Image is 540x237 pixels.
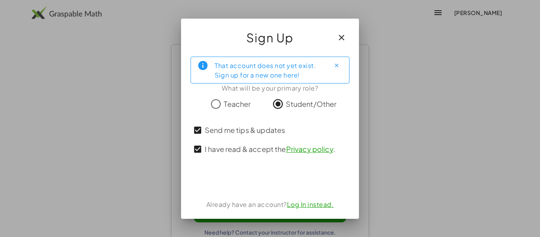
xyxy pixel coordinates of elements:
button: Close [330,59,343,72]
a: Log In instead. [287,200,334,209]
div: That account does not yet exist. Sign up for a new one here! [215,60,324,80]
span: Teacher [224,99,251,109]
div: What will be your primary role? [191,83,349,93]
iframe: Sign in with Google Button [227,171,313,188]
div: Already have an account? [191,200,349,209]
a: Privacy policy [286,144,333,154]
span: Sign Up [246,28,294,47]
span: Send me tips & updates [205,125,285,135]
span: I have read & accept the . [205,144,335,154]
span: Student/Other [286,99,337,109]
